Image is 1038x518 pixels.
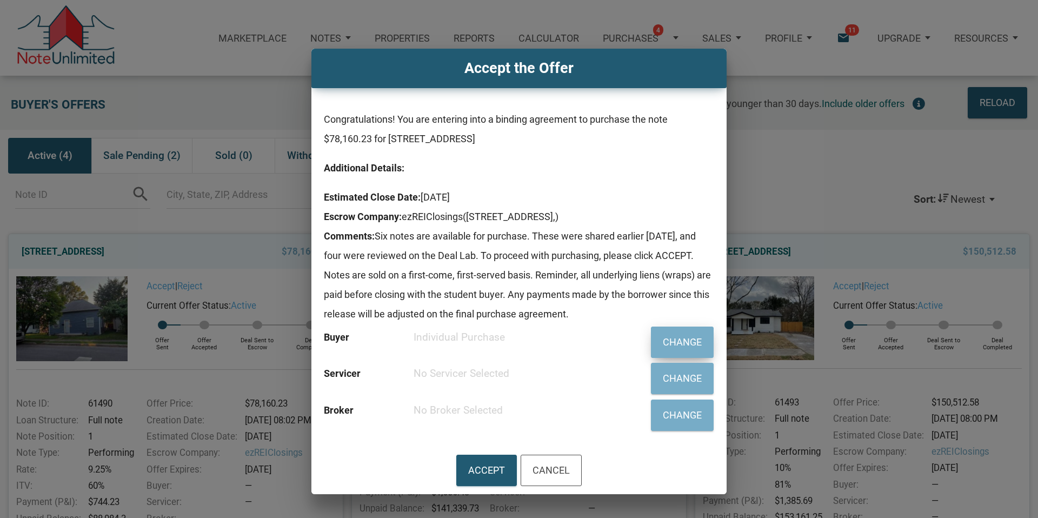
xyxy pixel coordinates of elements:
p: Congratulations! You are entering into a binding agreement to purchase the note $78,160.23 for [S... [324,110,715,149]
label: Buyer [324,331,349,343]
button: Accept [456,455,517,486]
b: Estimated Close Date: [324,191,421,203]
b: Comments: [324,230,375,242]
button: Change [651,327,714,358]
button: Change [651,400,714,431]
h4: Accept the Offer [320,57,718,79]
button: Change [651,363,714,394]
div: No Broker Selected [414,401,634,420]
div: Individual Purchase [414,328,634,347]
b: Escrow Company: [324,211,402,222]
div: No Servicer Selected [414,364,634,383]
span: ([STREET_ADDRESS],) [463,211,558,222]
span: [DATE] [324,191,450,203]
p: Additional Details: [324,158,715,178]
span: Six notes are available for purchase. These were shared earlier [DATE], and four were reviewed on... [324,230,711,320]
div: Change [663,406,702,424]
span: ezREIClosings [324,211,558,222]
div: Change [663,369,702,388]
div: Accept [468,461,505,480]
button: Cancel [521,455,582,486]
div: Cancel [533,461,570,480]
label: Servicer [324,368,361,379]
label: Broker [324,404,354,416]
div: Change [663,333,702,351]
